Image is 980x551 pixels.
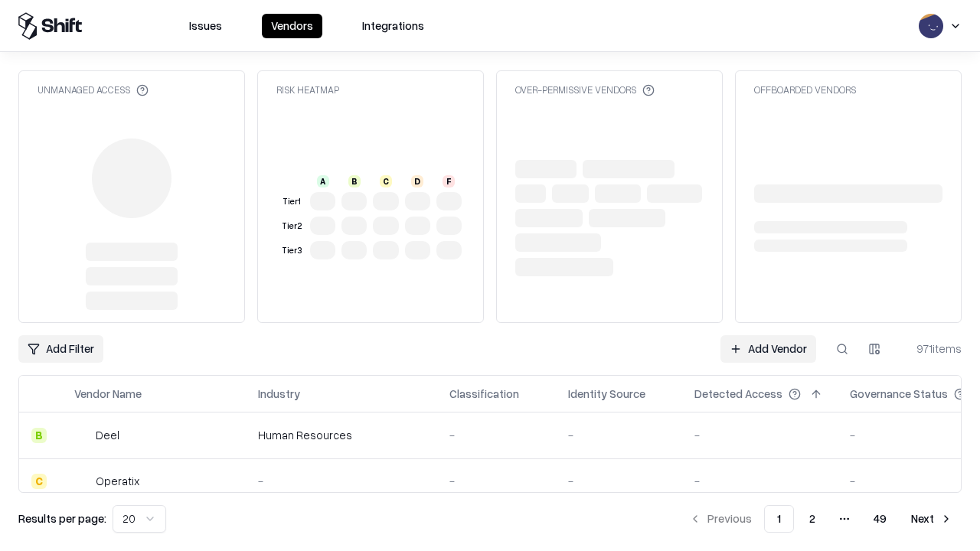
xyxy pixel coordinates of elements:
p: Results per page: [18,510,106,527]
img: Operatix [74,474,90,489]
button: Add Filter [18,335,103,363]
div: - [694,473,825,489]
div: Human Resources [258,427,425,443]
div: Detected Access [694,386,782,402]
div: Operatix [96,473,139,489]
div: - [449,473,544,489]
div: 971 items [900,341,962,357]
button: Integrations [353,14,433,38]
div: - [568,473,670,489]
div: Identity Source [568,386,645,402]
div: - [568,427,670,443]
a: Add Vendor [720,335,816,363]
div: B [31,428,47,443]
button: 1 [764,505,794,533]
div: Tier 2 [279,220,304,233]
div: Deel [96,427,119,443]
img: Deel [74,428,90,443]
div: Industry [258,386,300,402]
div: F [443,175,455,187]
div: - [258,473,425,489]
nav: pagination [680,505,962,533]
div: C [380,175,392,187]
button: Next [902,505,962,533]
div: C [31,474,47,489]
button: Vendors [262,14,322,38]
div: Tier 3 [279,244,304,257]
div: - [449,427,544,443]
div: Over-Permissive Vendors [515,83,655,96]
div: Unmanaged Access [38,83,149,96]
button: 49 [861,505,899,533]
div: A [317,175,329,187]
div: B [348,175,361,187]
div: Tier 1 [279,195,304,208]
div: Governance Status [850,386,948,402]
div: D [411,175,423,187]
div: Vendor Name [74,386,142,402]
div: Classification [449,386,519,402]
div: Risk Heatmap [276,83,339,96]
button: 2 [797,505,828,533]
div: - [694,427,825,443]
div: Offboarded Vendors [754,83,856,96]
button: Issues [180,14,231,38]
